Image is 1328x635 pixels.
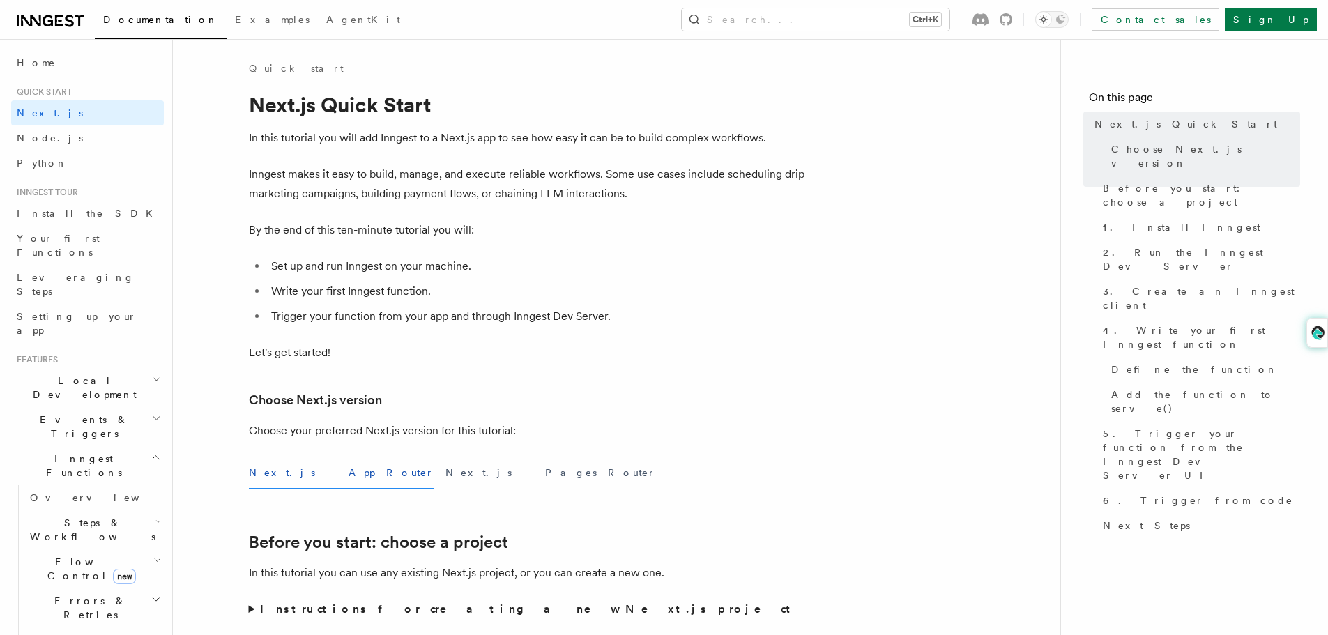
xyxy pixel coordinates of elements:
span: new [113,569,136,584]
span: AgentKit [326,14,400,25]
button: Next.js - App Router [249,457,434,489]
span: Next Steps [1103,519,1190,533]
a: Home [11,50,164,75]
a: Overview [24,485,164,510]
a: Choose Next.js version [249,390,382,410]
p: In this tutorial you will add Inngest to a Next.js app to see how easy it can be to build complex... [249,128,807,148]
a: Documentation [95,4,227,39]
a: Python [11,151,164,176]
p: Let's get started! [249,343,807,362]
span: 6. Trigger from code [1103,494,1293,507]
a: Choose Next.js version [1106,137,1300,176]
span: 3. Create an Inngest client [1103,284,1300,312]
span: Node.js [17,132,83,144]
span: Next.js Quick Start [1094,117,1277,131]
button: Next.js - Pages Router [445,457,656,489]
span: 5. Trigger your function from the Inngest Dev Server UI [1103,427,1300,482]
a: 3. Create an Inngest client [1097,279,1300,318]
a: Node.js [11,125,164,151]
span: Inngest Functions [11,452,151,480]
button: Local Development [11,368,164,407]
a: Contact sales [1092,8,1219,31]
button: Steps & Workflows [24,510,164,549]
a: Quick start [249,61,344,75]
p: Inngest makes it easy to build, manage, and execute reliable workflows. Some use cases include sc... [249,165,807,204]
h4: On this page [1089,89,1300,112]
span: Add the function to serve() [1111,388,1300,415]
a: AgentKit [318,4,409,38]
span: Python [17,158,68,169]
p: Choose your preferred Next.js version for this tutorial: [249,421,807,441]
span: Next.js [17,107,83,118]
a: 1. Install Inngest [1097,215,1300,240]
a: Sign Up [1225,8,1317,31]
span: Local Development [11,374,152,401]
button: Search...Ctrl+K [682,8,949,31]
a: Your first Functions [11,226,164,265]
span: Flow Control [24,555,153,583]
span: Leveraging Steps [17,272,135,297]
span: Setting up your app [17,311,137,336]
span: Documentation [103,14,218,25]
p: By the end of this ten-minute tutorial you will: [249,220,807,240]
a: Next.js [11,100,164,125]
button: Inngest Functions [11,446,164,485]
button: Flow Controlnew [24,549,164,588]
button: Events & Triggers [11,407,164,446]
a: Define the function [1106,357,1300,382]
a: Setting up your app [11,304,164,343]
span: Before you start: choose a project [1103,181,1300,209]
span: Overview [30,492,174,503]
button: Errors & Retries [24,588,164,627]
span: Steps & Workflows [24,516,155,544]
span: Choose Next.js version [1111,142,1300,170]
span: 1. Install Inngest [1103,220,1260,234]
a: Leveraging Steps [11,265,164,304]
a: Before you start: choose a project [1097,176,1300,215]
a: Install the SDK [11,201,164,226]
a: 5. Trigger your function from the Inngest Dev Server UI [1097,421,1300,488]
strong: Instructions for creating a new Next.js project [260,602,796,615]
span: Examples [235,14,310,25]
a: Add the function to serve() [1106,382,1300,421]
a: 6. Trigger from code [1097,488,1300,513]
span: Inngest tour [11,187,78,198]
span: Install the SDK [17,208,161,219]
span: Define the function [1111,362,1278,376]
button: Toggle dark mode [1035,11,1069,28]
span: Errors & Retries [24,594,151,622]
span: Features [11,354,58,365]
a: Next Steps [1097,513,1300,538]
span: Your first Functions [17,233,100,258]
p: In this tutorial you can use any existing Next.js project, or you can create a new one. [249,563,807,583]
a: Next.js Quick Start [1089,112,1300,137]
li: Trigger your function from your app and through Inngest Dev Server. [267,307,807,326]
summary: Instructions for creating a new Next.js project [249,599,807,619]
span: Quick start [11,86,72,98]
li: Set up and run Inngest on your machine. [267,257,807,276]
span: Events & Triggers [11,413,152,441]
a: Examples [227,4,318,38]
span: 2. Run the Inngest Dev Server [1103,245,1300,273]
a: 2. Run the Inngest Dev Server [1097,240,1300,279]
li: Write your first Inngest function. [267,282,807,301]
a: 4. Write your first Inngest function [1097,318,1300,357]
span: 4. Write your first Inngest function [1103,323,1300,351]
kbd: Ctrl+K [910,13,941,26]
h1: Next.js Quick Start [249,92,807,117]
a: Before you start: choose a project [249,533,508,552]
span: Home [17,56,56,70]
